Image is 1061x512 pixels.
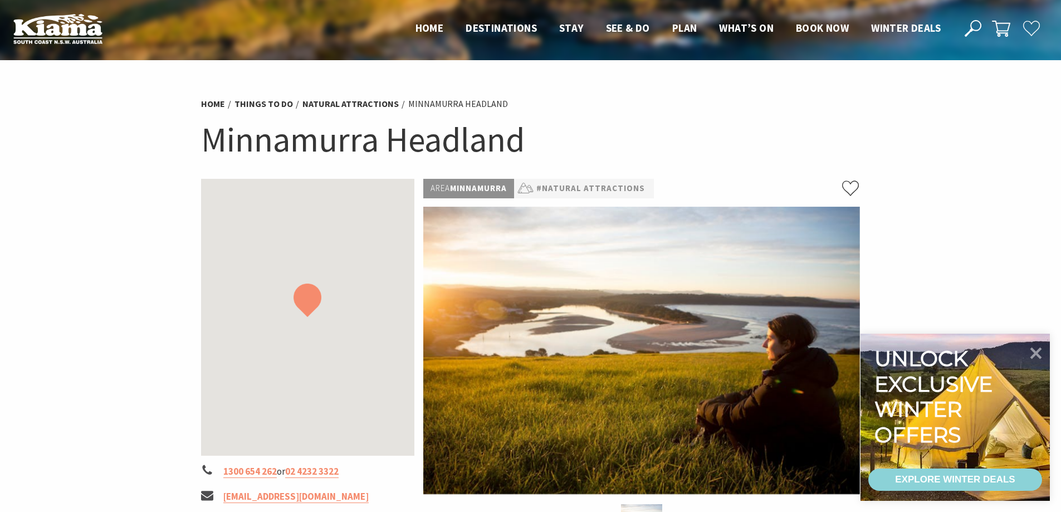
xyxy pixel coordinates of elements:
[223,490,369,503] a: [EMAIL_ADDRESS][DOMAIN_NAME]
[234,98,293,110] a: Things To Do
[466,21,537,35] span: Destinations
[423,179,514,198] p: Minnamurra
[719,21,774,35] span: What’s On
[559,21,584,35] span: Stay
[895,469,1015,491] div: EXPLORE WINTER DEALS
[223,465,277,478] a: 1300 654 262
[13,13,102,44] img: Kiama Logo
[423,207,860,494] img: Minnamurra Lookout
[415,21,444,35] span: Home
[285,465,339,478] a: 02 4232 3322
[868,469,1042,491] a: EXPLORE WINTER DEALS
[536,182,645,196] a: #Natural Attractions
[302,98,399,110] a: Natural Attractions
[408,97,508,111] li: Minnamurra Headland
[871,21,941,35] span: Winter Deals
[874,346,998,447] div: Unlock exclusive winter offers
[201,98,225,110] a: Home
[201,464,415,479] li: or
[796,21,849,35] span: Book now
[672,21,697,35] span: Plan
[201,117,860,162] h1: Minnamurra Headland
[606,21,650,35] span: See & Do
[431,183,450,193] span: Area
[404,19,952,38] nav: Main Menu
